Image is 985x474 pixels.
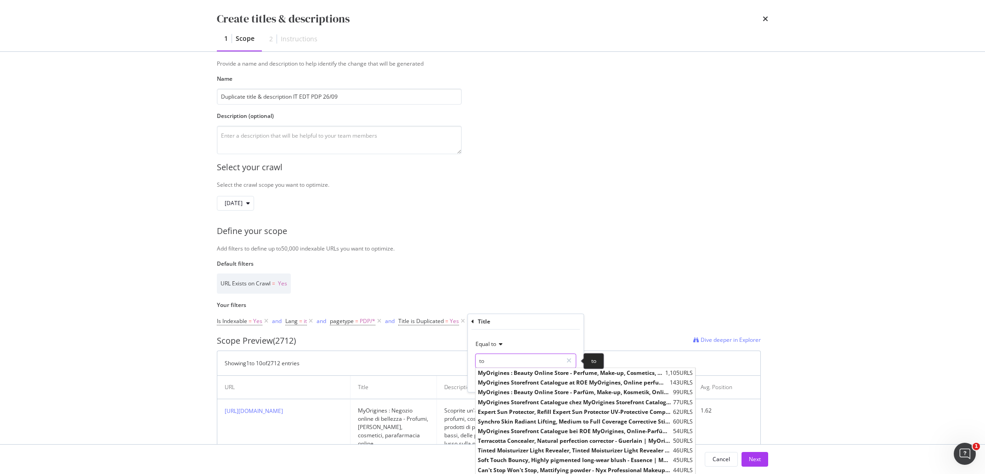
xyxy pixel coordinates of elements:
span: Is Indexable [217,317,247,325]
input: Enter an optimization name to easily find it back [217,89,462,105]
button: and [385,317,395,325]
div: 2 [269,34,273,44]
div: Cancel [713,455,730,463]
div: to [583,353,604,369]
span: 99 URLS [673,389,693,396]
div: Provide a name and description to help identify the change that will be generated [217,60,768,67]
div: Define your scope [217,225,768,237]
span: Tinted Moisturizer Light Revealer, Tinted Moisturizer Light Revealer Natural Skin Illuminator SPF... [478,447,671,455]
span: Title is Duplicated [398,317,444,325]
span: Can't Stop Won't Stop, Mattifying powder - Nyx Professional Makeup | MyOrigines Produit [478,466,671,474]
span: Lang [285,317,298,325]
label: Description (optional) [217,112,462,120]
button: Cancel [471,376,500,385]
label: Your filters [217,301,761,309]
div: Scoprite un'ampia gamma di profumi, cosmetici, make-up e prodotti di parafarmacia a prezzi bassi,... [444,407,529,473]
div: 1.62 [701,407,753,415]
button: Add Filter [467,316,504,327]
span: Yes [450,315,459,328]
button: and [317,317,326,325]
span: pagetype [330,317,354,325]
div: Instructions [281,34,317,44]
span: = [445,317,448,325]
span: = [272,279,275,287]
span: PDP/* [360,315,375,328]
div: Next [749,455,761,463]
span: = [249,317,252,325]
span: MyOrigines Storefront Catalogue chez MyOrigines Storefront CatalogueFR MyOrigines, | MyOrigines [478,398,671,406]
span: 1 [973,443,980,450]
span: 2025 Sep. 18th [225,199,243,207]
span: 77 URLS [673,398,693,406]
div: and [385,317,395,325]
span: 46 URLS [673,447,693,455]
div: Title [478,318,490,325]
span: 54 URLS [673,427,693,435]
div: Scope [236,34,255,43]
span: it [304,315,307,328]
div: times [763,11,768,27]
span: 45 URLS [673,457,693,464]
span: Synchro Skin Radiant Lifting, Medium to Full Coverage Corrective Stick 2.7g - Shiseido | MyOrigin... [478,418,671,425]
span: Expert Sun Protector, Refill Expert Sun Protector UV-Protective Compact Foundation - Shiseido | M... [478,408,671,416]
div: and [317,317,326,325]
span: 44 URLS [673,466,693,474]
th: URL [217,376,351,399]
span: Yes [253,315,262,328]
a: [URL][DOMAIN_NAME] [225,407,283,415]
span: Dive deeper in Explorer [701,336,761,344]
span: MyOrigines : Beauty Online Store - Parfüm, Make-up, Kosmetik, Online Parapharmazie [478,389,671,396]
div: MyOrigines : Negozio online di bellezza - Profumi, [PERSON_NAME], cosmetici, parafarmacia online [358,407,429,448]
th: Description [437,376,537,399]
span: 143 URLS [670,379,693,387]
div: Create titles & descriptions [217,11,350,27]
div: Select your crawl [217,162,768,173]
div: Scope Preview (2712) [217,335,296,347]
span: 62 URLS [673,408,693,416]
div: Showing 1 to 10 of 2712 entries [225,359,300,367]
th: Title [351,376,437,399]
span: = [355,317,358,325]
span: = [299,317,302,325]
span: Soft Touch Bouncy, Highly pigmented long-wear blush - Essence | MyOrigines Produit [478,457,671,464]
span: Yes [278,279,287,287]
span: 1,105 URLS [665,369,693,377]
iframe: Intercom live chat [954,443,976,465]
label: Name [217,75,462,83]
button: [DATE] [217,196,254,211]
span: 50 URLS [673,437,693,445]
button: Cancel [705,452,738,467]
div: 1 [224,34,228,43]
button: and [272,317,282,325]
label: Default filters [217,260,761,268]
span: MyOrigines : Beauty Online Store - Perfume, Make-up, Cosmetics, Online Parapharmacy [478,369,663,377]
a: Dive deeper in Explorer [693,335,761,347]
th: Avg. Position [693,376,760,399]
span: MyOrigines Storefront Catalogue bei ROE MyOrigines, Online-Parfümerie [478,427,671,435]
div: Select the crawl scope you want to optimize. [217,181,768,189]
span: MyOrigines Storefront Catalogue at ROE MyOrigines, Online perfumery [478,379,668,387]
span: URL Exists on Crawl [221,279,271,287]
span: 60 URLS [673,418,693,425]
span: Terracotta Concealer, Natural perfection corrector - Guerlain | MyOrigines Produit [478,437,671,445]
span: Equal to [476,340,496,348]
button: Next [742,452,768,467]
div: Add filters to define up to 50,000 indexable URLs you want to optimize. [217,245,768,252]
div: and [272,317,282,325]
